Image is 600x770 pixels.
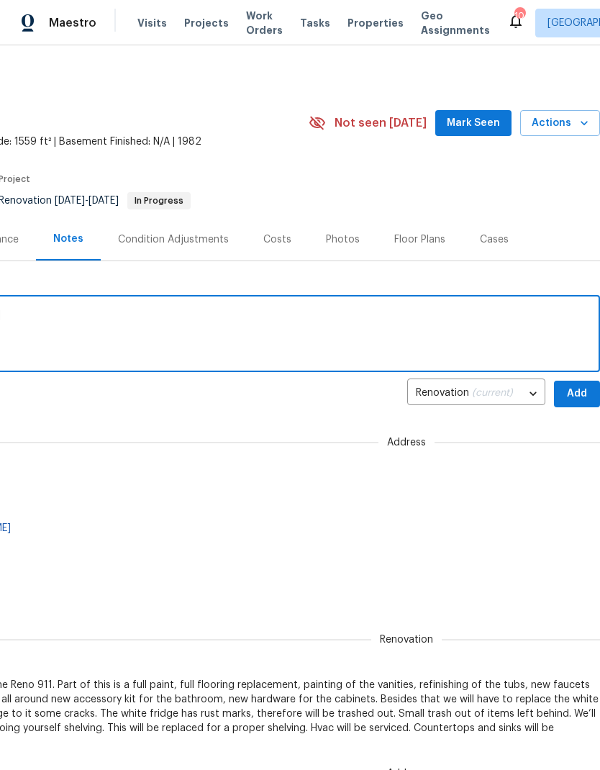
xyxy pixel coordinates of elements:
[137,16,167,30] span: Visits
[480,232,509,247] div: Cases
[347,16,404,30] span: Properties
[520,110,600,137] button: Actions
[514,9,524,23] div: 104
[263,232,291,247] div: Costs
[129,196,189,205] span: In Progress
[532,114,588,132] span: Actions
[472,388,513,398] span: (current)
[565,385,588,403] span: Add
[300,18,330,28] span: Tasks
[118,232,229,247] div: Condition Adjustments
[55,196,85,206] span: [DATE]
[421,9,490,37] span: Geo Assignments
[554,381,600,407] button: Add
[435,110,512,137] button: Mark Seen
[407,376,545,412] div: Renovation (current)
[371,633,442,647] span: Renovation
[447,114,500,132] span: Mark Seen
[49,16,96,30] span: Maestro
[378,435,435,450] span: Address
[394,232,445,247] div: Floor Plans
[88,196,119,206] span: [DATE]
[53,232,83,246] div: Notes
[55,196,119,206] span: -
[335,116,427,130] span: Not seen [DATE]
[326,232,360,247] div: Photos
[246,9,283,37] span: Work Orders
[184,16,229,30] span: Projects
